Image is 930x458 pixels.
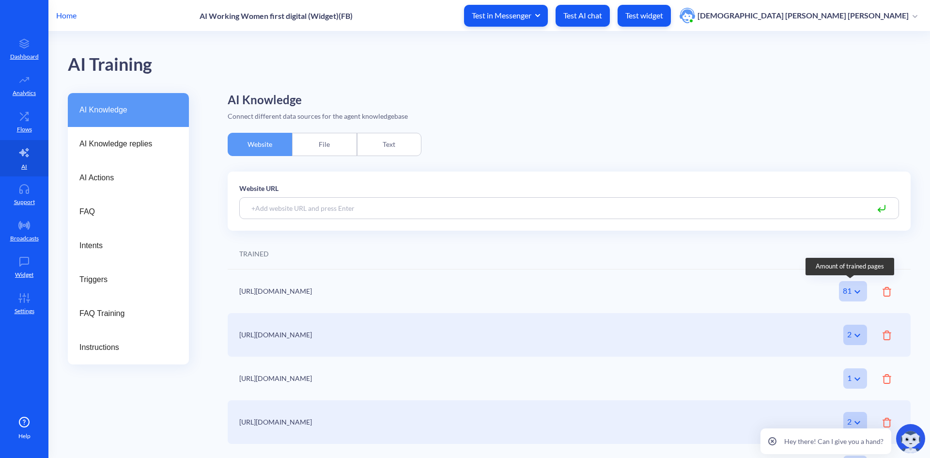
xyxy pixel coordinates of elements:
[228,111,911,121] div: Connect different data sources for the agent knowledgebase
[556,5,610,27] button: Test AI chat
[239,373,790,383] div: [URL][DOMAIN_NAME]
[68,297,189,331] a: FAQ Training
[675,7,922,24] button: user photo[DEMOGRAPHIC_DATA] [PERSON_NAME] [PERSON_NAME]
[200,11,353,20] p: AI Working Women first digital (Widget)(FB)
[79,342,170,353] span: Instructions
[13,89,36,97] p: Analytics
[239,417,790,427] div: [URL][DOMAIN_NAME]
[79,274,170,285] span: Triggers
[618,5,671,27] button: Test widget
[843,412,867,432] div: 2
[784,436,883,446] p: Hey there! Can I give you a hand?
[10,52,39,61] p: Dashboard
[239,183,899,193] p: Website URL
[697,10,909,21] p: [DEMOGRAPHIC_DATA] [PERSON_NAME] [PERSON_NAME]
[18,432,31,441] span: Help
[68,93,189,127] a: AI Knowledge
[68,195,189,229] a: FAQ
[79,240,170,252] span: Intents
[68,331,189,364] a: Instructions
[79,104,170,116] span: AI Knowledge
[79,206,170,218] span: FAQ
[68,127,189,161] a: AI Knowledge replies
[896,424,925,453] img: copilot-icon.svg
[625,11,663,20] p: Test widget
[843,325,867,345] div: 2
[10,234,39,243] p: Broadcasts
[839,281,867,301] div: 81
[239,197,899,219] input: +Add website URL and press Enter
[68,263,189,297] a: Triggers
[14,198,35,206] p: Support
[239,286,790,296] div: [URL][DOMAIN_NAME]
[239,249,269,259] div: TRAINED
[680,8,695,23] img: user photo
[228,133,292,156] div: Website
[17,125,32,134] p: Flows
[68,161,189,195] a: AI Actions
[15,307,34,316] p: Settings
[357,133,421,156] div: Text
[68,229,189,263] a: Intents
[56,10,77,21] p: Home
[843,368,867,389] div: 1
[21,162,27,171] p: AI
[68,51,152,79] div: AI Training
[292,133,356,156] div: File
[563,11,602,20] p: Test AI chat
[239,330,790,340] div: [URL][DOMAIN_NAME]
[472,10,540,21] span: Test in Messenger
[228,93,911,107] h2: AI Knowledge
[464,5,548,27] button: Test in Messenger
[79,138,170,150] span: AI Knowledge replies
[79,172,170,184] span: AI Actions
[15,270,33,279] p: Widget
[79,308,170,319] span: FAQ Training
